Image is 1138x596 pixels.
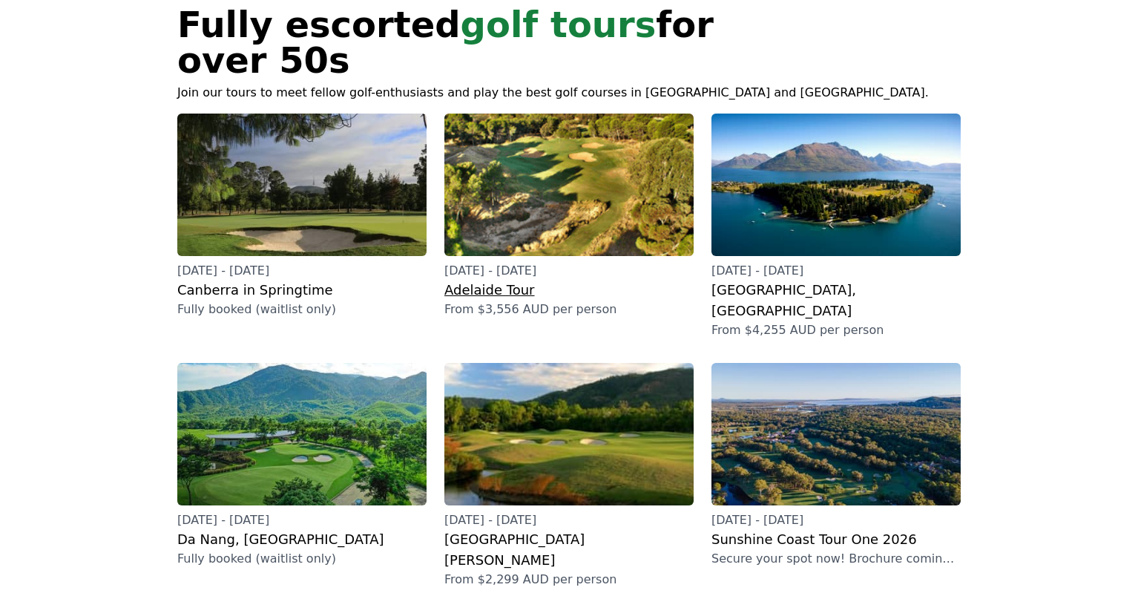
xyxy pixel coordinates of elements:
[177,301,427,318] p: Fully booked (waitlist only)
[177,363,427,568] a: [DATE] - [DATE]Da Nang, [GEOGRAPHIC_DATA]Fully booked (waitlist only)
[177,84,961,102] p: Join our tours to meet fellow golf-enthusiasts and play the best golf courses in [GEOGRAPHIC_DATA...
[444,571,694,589] p: From $2,299 AUD per person
[177,511,427,529] p: [DATE] - [DATE]
[711,114,961,339] a: [DATE] - [DATE][GEOGRAPHIC_DATA], [GEOGRAPHIC_DATA]From $4,255 AUD per person
[711,363,961,568] a: [DATE] - [DATE]Sunshine Coast Tour One 2026Secure your spot now! Brochure coming soon
[177,280,427,301] h2: Canberra in Springtime
[177,550,427,568] p: Fully booked (waitlist only)
[444,262,694,280] p: [DATE] - [DATE]
[444,363,694,589] a: [DATE] - [DATE][GEOGRAPHIC_DATA][PERSON_NAME]From $2,299 AUD per person
[711,511,961,529] p: [DATE] - [DATE]
[444,114,694,318] a: [DATE] - [DATE]Adelaide TourFrom $3,556 AUD per person
[444,529,694,571] h2: [GEOGRAPHIC_DATA][PERSON_NAME]
[711,529,961,550] h2: Sunshine Coast Tour One 2026
[444,511,694,529] p: [DATE] - [DATE]
[177,7,842,78] h1: Fully escorted for over 50s
[711,280,961,321] h2: [GEOGRAPHIC_DATA], [GEOGRAPHIC_DATA]
[444,280,694,301] h2: Adelaide Tour
[711,262,961,280] p: [DATE] - [DATE]
[177,529,427,550] h2: Da Nang, [GEOGRAPHIC_DATA]
[711,550,961,568] p: Secure your spot now! Brochure coming soon
[177,114,427,318] a: [DATE] - [DATE]Canberra in SpringtimeFully booked (waitlist only)
[461,4,657,45] span: golf tours
[711,321,961,339] p: From $4,255 AUD per person
[444,301,694,318] p: From $3,556 AUD per person
[177,262,427,280] p: [DATE] - [DATE]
